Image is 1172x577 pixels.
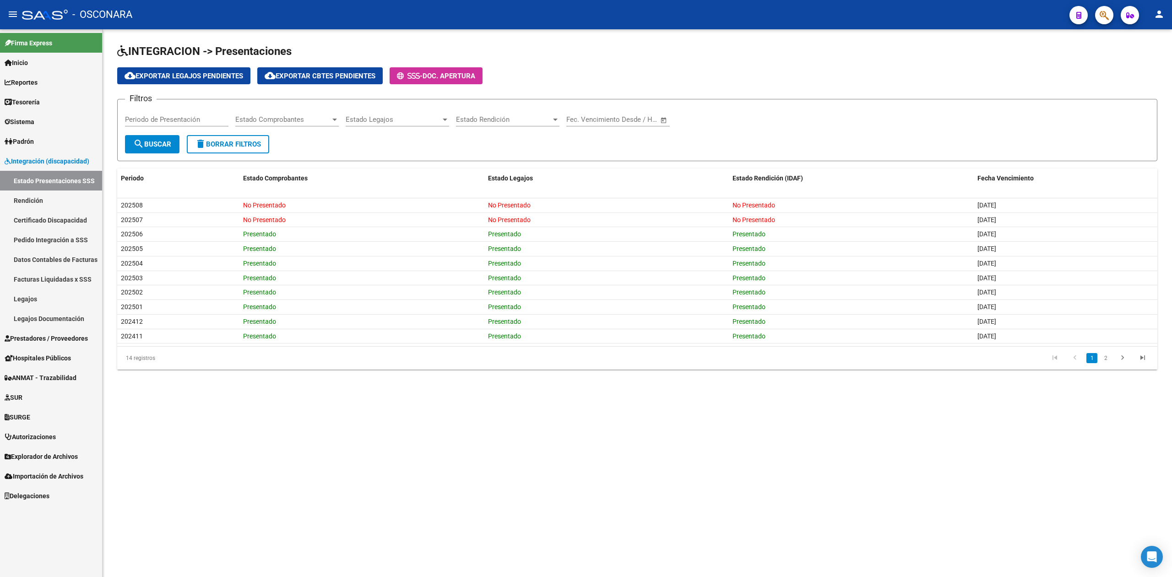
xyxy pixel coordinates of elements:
span: Presentado [732,332,765,340]
span: Estado Rendición [456,115,551,124]
span: [DATE] [977,274,996,282]
a: go to last page [1134,353,1151,363]
span: Buscar [133,140,171,148]
mat-icon: person [1154,9,1165,20]
span: Doc. Apertura [423,72,475,80]
datatable-header-cell: Fecha Vencimiento [974,169,1157,188]
span: Importación de Archivos [5,471,83,481]
span: [DATE] [977,260,996,267]
span: Prestadores / Proveedores [5,333,88,343]
span: [DATE] [977,303,996,310]
mat-icon: menu [7,9,18,20]
a: 1 [1086,353,1097,363]
button: Exportar Legajos Pendientes [117,67,250,84]
span: INTEGRACION -> Presentaciones [117,45,292,58]
span: [DATE] [977,288,996,296]
mat-icon: delete [195,138,206,149]
span: 202506 [121,230,143,238]
span: [DATE] [977,332,996,340]
input: Fecha fin [612,115,656,124]
span: Presentado [488,230,521,238]
a: go to next page [1114,353,1131,363]
span: Presentado [243,230,276,238]
span: 202502 [121,288,143,296]
button: -Doc. Apertura [390,67,483,84]
span: Estado Rendición (IDAF) [732,174,803,182]
span: Sistema [5,117,34,127]
div: 14 registros [117,347,324,370]
span: Presentado [732,274,765,282]
button: Open calendar [659,115,669,125]
span: Presentado [488,332,521,340]
span: Presentado [488,288,521,296]
h3: Filtros [125,92,157,105]
span: - [397,72,423,80]
span: - OSCONARA [72,5,132,25]
span: [DATE] [977,216,996,223]
span: Presentado [732,245,765,252]
datatable-header-cell: Periodo [117,169,239,188]
mat-icon: cloud_download [265,70,276,81]
span: Presentado [243,288,276,296]
span: SURGE [5,412,30,422]
span: 202411 [121,332,143,340]
span: [DATE] [977,201,996,209]
span: Presentado [243,303,276,310]
span: Integración (discapacidad) [5,156,89,166]
span: Presentado [488,274,521,282]
span: 202504 [121,260,143,267]
span: Presentado [488,245,521,252]
button: Borrar Filtros [187,135,269,153]
span: Exportar Legajos Pendientes [125,72,243,80]
mat-icon: cloud_download [125,70,136,81]
span: Fecha Vencimiento [977,174,1034,182]
span: Presentado [732,230,765,238]
span: Presentado [488,303,521,310]
li: page 1 [1085,350,1099,366]
span: Presentado [243,274,276,282]
div: Open Intercom Messenger [1141,546,1163,568]
span: 202505 [121,245,143,252]
span: 202507 [121,216,143,223]
span: Tesorería [5,97,40,107]
span: Presentado [732,260,765,267]
span: No Presentado [488,201,531,209]
span: No Presentado [243,216,286,223]
span: Periodo [121,174,144,182]
li: page 2 [1099,350,1112,366]
a: 2 [1100,353,1111,363]
span: Presentado [732,303,765,310]
span: No Presentado [732,201,775,209]
span: Estado Legajos [488,174,533,182]
span: Borrar Filtros [195,140,261,148]
span: 202508 [121,201,143,209]
span: Reportes [5,77,38,87]
span: Autorizaciones [5,432,56,442]
span: Presentado [488,260,521,267]
span: Delegaciones [5,491,49,501]
datatable-header-cell: Estado Rendición (IDAF) [729,169,974,188]
span: Hospitales Públicos [5,353,71,363]
span: No Presentado [732,216,775,223]
span: [DATE] [977,318,996,325]
a: go to previous page [1066,353,1084,363]
datatable-header-cell: Estado Legajos [484,169,729,188]
span: SUR [5,392,22,403]
span: Estado Legajos [346,115,441,124]
span: Presentado [732,318,765,325]
span: Estado Comprobantes [235,115,331,124]
span: Exportar Cbtes Pendientes [265,72,375,80]
span: ANMAT - Trazabilidad [5,373,76,383]
span: 202412 [121,318,143,325]
span: Presentado [488,318,521,325]
span: Inicio [5,58,28,68]
span: Presentado [732,288,765,296]
span: Presentado [243,318,276,325]
span: Presentado [243,260,276,267]
span: 202503 [121,274,143,282]
span: Estado Comprobantes [243,174,308,182]
span: Firma Express [5,38,52,48]
button: Exportar Cbtes Pendientes [257,67,383,84]
span: Presentado [243,245,276,252]
button: Buscar [125,135,179,153]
